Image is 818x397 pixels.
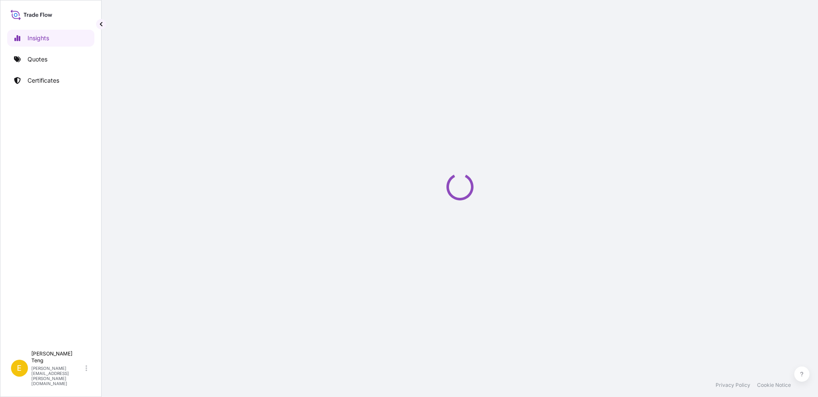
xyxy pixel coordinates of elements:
[7,72,94,89] a: Certificates
[716,382,750,389] a: Privacy Policy
[17,364,22,372] span: E
[31,366,84,386] p: [PERSON_NAME][EMAIL_ADDRESS][PERSON_NAME][DOMAIN_NAME]
[7,51,94,68] a: Quotes
[31,350,84,364] p: [PERSON_NAME] Teng
[28,76,59,85] p: Certificates
[28,34,49,42] p: Insights
[757,382,791,389] a: Cookie Notice
[28,55,47,64] p: Quotes
[7,30,94,47] a: Insights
